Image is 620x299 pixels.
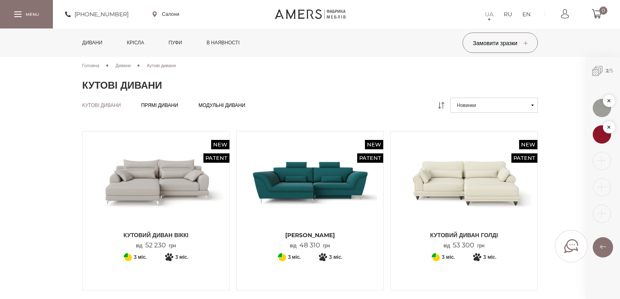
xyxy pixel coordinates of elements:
[365,140,383,149] span: New
[585,57,620,85] span: /
[116,62,131,69] a: Дивани
[610,68,613,74] span: 5
[82,63,99,68] span: Головна
[142,241,169,249] span: 52 230
[599,7,607,15] span: 0
[76,28,109,57] a: Дивани
[65,9,129,19] a: [PHONE_NUMBER]
[162,28,188,57] a: Пуфи
[593,125,611,144] img: 1576662562.jpg
[511,153,537,163] span: Patent
[82,79,538,92] h1: Кутові дивани
[290,242,330,249] p: від грн
[89,231,223,239] span: Кутовий диван ВІККІ
[153,11,179,18] a: Салони
[483,252,496,262] span: 3 міс.
[288,252,301,262] span: 3 міс.
[297,241,323,249] span: 48 310
[89,137,223,249] a: New Patent Кутовий диван ВІККІ Кутовий диван ВІККІ Кутовий диван ВІККІ від52 230грн
[397,137,531,249] a: New Patent Кутовий диван ГОЛДІ Кутовий диван ГОЛДІ Кутовий диван ГОЛДІ від53 300грн
[211,140,229,149] span: New
[522,9,530,19] a: EN
[463,33,538,53] button: Замовити зразки
[203,153,229,163] span: Patent
[243,231,378,239] span: [PERSON_NAME]
[136,242,176,249] p: від грн
[201,28,246,57] a: в наявності
[141,102,178,109] a: Прямі дивани
[450,241,477,249] span: 53 300
[593,99,611,117] img: 1576664823.jpg
[504,9,512,19] a: RU
[134,252,147,262] span: 3 міс.
[243,137,378,249] a: New Patent Кутовий Диван Грейсі Кутовий Диван Грейсі [PERSON_NAME] від48 310грн
[175,252,188,262] span: 3 міс.
[199,102,245,109] a: Модульні дивани
[473,39,527,47] span: Замовити зразки
[519,140,537,149] span: New
[121,28,150,57] a: Крісла
[397,231,531,239] span: Кутовий диван ГОЛДІ
[450,98,538,113] button: Новинки
[82,62,99,69] a: Головна
[443,242,485,249] p: від грн
[357,153,383,163] span: Patent
[116,63,131,68] span: Дивани
[606,68,609,74] b: 2
[485,9,493,19] a: UA
[329,252,342,262] span: 3 міс.
[442,252,455,262] span: 3 міс.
